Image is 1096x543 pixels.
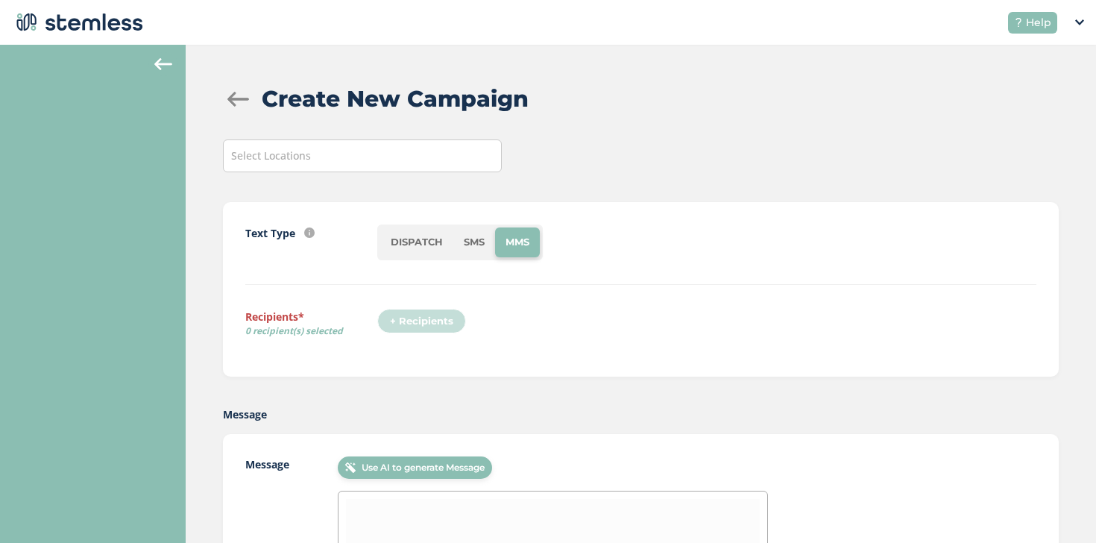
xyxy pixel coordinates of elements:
[154,58,172,70] img: icon-arrow-back-accent-c549486e.svg
[231,148,311,163] span: Select Locations
[362,461,485,474] span: Use AI to generate Message
[245,309,377,343] label: Recipients*
[262,82,529,116] h2: Create New Campaign
[338,456,492,479] button: Use AI to generate Message
[1026,15,1051,31] span: Help
[245,324,377,338] span: 0 recipient(s) selected
[304,227,315,238] img: icon-info-236977d2.svg
[1021,471,1096,543] iframe: Chat Widget
[380,227,453,257] li: DISPATCH
[1014,18,1023,27] img: icon-help-white-03924b79.svg
[495,227,540,257] li: MMS
[453,227,495,257] li: SMS
[1075,19,1084,25] img: icon_down-arrow-small-66adaf34.svg
[245,225,295,241] label: Text Type
[12,7,143,37] img: logo-dark-0685b13c.svg
[223,407,267,422] label: Message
